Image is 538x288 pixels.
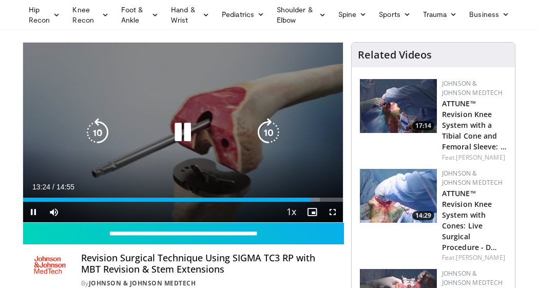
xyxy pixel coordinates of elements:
span: 13:24 [32,183,50,191]
button: Playback Rate [281,202,302,222]
img: Johnson & Johnson MedTech [31,253,69,277]
a: Foot & Ankle [115,5,165,25]
span: 14:29 [412,211,434,220]
span: 17:14 [412,121,434,130]
img: 705d66c7-7729-4914-89a6-8e718c27a9fe.150x105_q85_crop-smart_upscale.jpg [360,169,437,223]
video-js: Video Player [23,43,343,222]
a: Business [463,4,515,25]
img: d367791b-5d96-41de-8d3d-dfa0fe7c9e5a.150x105_q85_crop-smart_upscale.jpg [360,79,437,133]
a: Shoulder & Elbow [271,5,332,25]
span: / [52,183,54,191]
a: Hip Recon [23,5,66,25]
a: ATTUNE™ Revision Knee System with a Tibial Cone and Femoral Sleeve: … [442,99,507,151]
a: Johnson & Johnson MedTech [442,79,503,97]
a: [PERSON_NAME] [456,253,505,262]
a: Johnson & Johnson MedTech [442,269,503,287]
a: Johnson & Johnson MedTech [442,169,503,187]
button: Fullscreen [322,202,343,222]
a: 14:29 [360,169,437,223]
h4: Related Videos [358,49,432,61]
div: Feat. [442,253,507,262]
a: Trauma [417,4,464,25]
h4: Revision Surgical Technique Using SIGMA TC3 RP with MBT Revision & Stem Extensions [81,253,335,275]
a: Pediatrics [216,4,271,25]
a: Knee Recon [66,5,114,25]
button: Enable picture-in-picture mode [302,202,322,222]
a: ATTUNE™ Revision Knee System with Cones: Live Surgical Procedure - D… [442,188,497,253]
span: 14:55 [56,183,74,191]
button: Pause [23,202,44,222]
div: Progress Bar [23,198,343,202]
a: [PERSON_NAME] [456,153,505,162]
a: Sports [373,4,417,25]
a: Hand & Wrist [165,5,216,25]
div: By [81,279,335,288]
div: Feat. [442,153,507,162]
a: Johnson & Johnson MedTech [89,279,196,287]
button: Mute [44,202,64,222]
a: 17:14 [360,79,437,133]
a: Spine [332,4,373,25]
